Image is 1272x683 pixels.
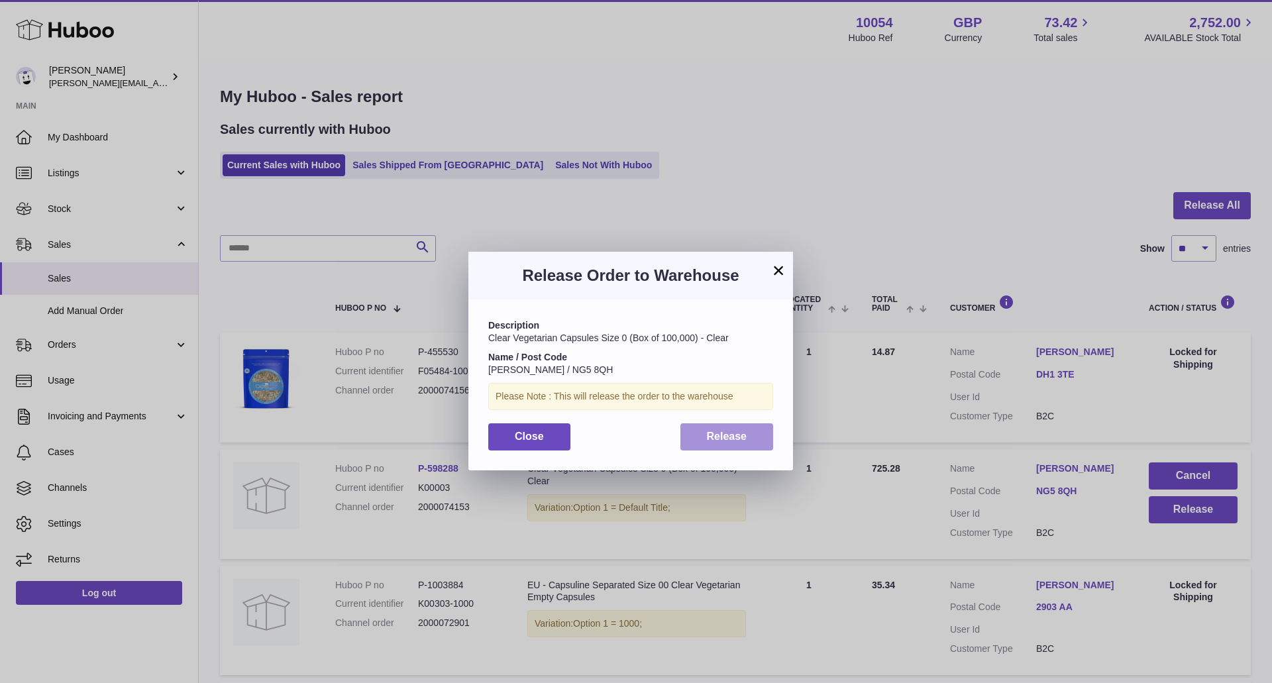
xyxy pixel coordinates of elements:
[488,333,729,343] span: Clear Vegetarian Capsules Size 0 (Box of 100,000) - Clear
[488,364,613,375] span: [PERSON_NAME] / NG5 8QH
[488,383,773,410] div: Please Note : This will release the order to the warehouse
[515,431,544,442] span: Close
[488,320,539,331] strong: Description
[488,423,570,450] button: Close
[770,262,786,278] button: ×
[488,352,567,362] strong: Name / Post Code
[707,431,747,442] span: Release
[488,265,773,286] h3: Release Order to Warehouse
[680,423,774,450] button: Release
